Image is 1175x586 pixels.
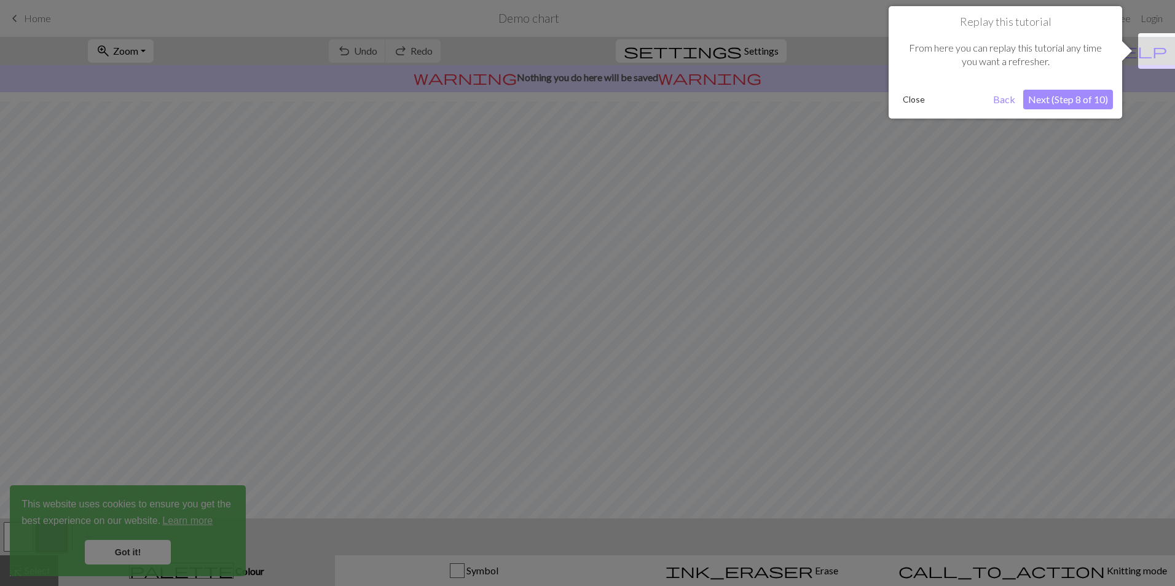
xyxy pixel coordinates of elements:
[898,90,930,109] button: Close
[898,15,1113,29] h1: Replay this tutorial
[898,29,1113,81] div: From here you can replay this tutorial any time you want a refresher.
[1023,90,1113,109] button: Next (Step 8 of 10)
[889,6,1122,119] div: Replay this tutorial
[988,90,1020,109] button: Back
